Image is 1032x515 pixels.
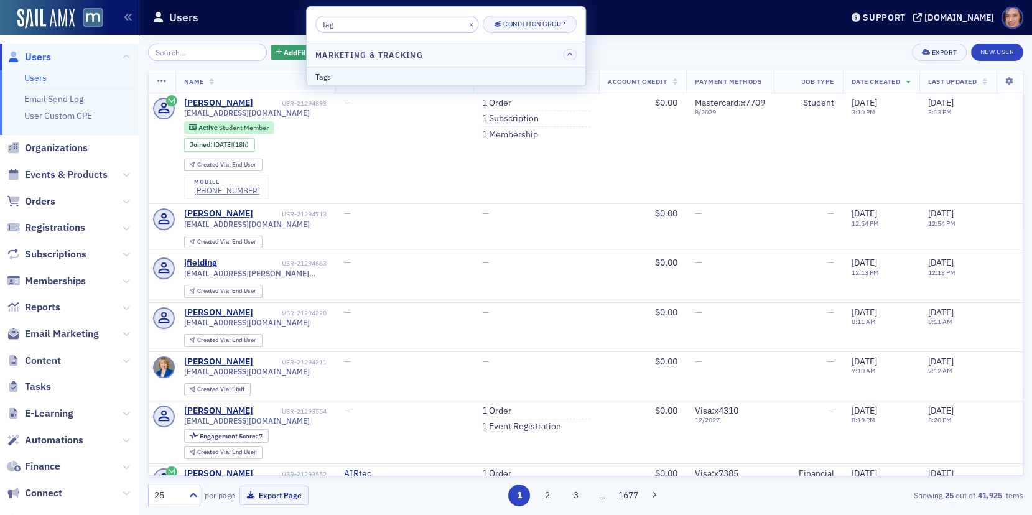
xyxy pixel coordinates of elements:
strong: 41,925 [975,489,1004,501]
div: USR-21294713 [255,210,327,218]
span: [EMAIL_ADDRESS][PERSON_NAME][DOMAIN_NAME] [184,269,327,278]
span: Reports [25,300,60,314]
div: USR-21294893 [255,100,327,108]
a: [PERSON_NAME] [184,468,253,480]
span: Date Created [852,77,900,86]
span: Visa : x4310 [695,405,738,416]
span: [DATE] [928,257,954,268]
div: [DOMAIN_NAME] [924,12,994,23]
span: $0.00 [655,468,677,479]
time: 7:10 AM [852,366,876,375]
span: … [593,489,611,501]
a: View Homepage [75,8,103,29]
button: Export [912,44,966,61]
a: Tasks [7,380,51,394]
button: Tags [307,67,585,85]
span: Finance [25,460,60,473]
div: End User [197,239,256,246]
a: Users [24,72,47,83]
a: Organizations [7,141,88,155]
span: Account Credit [608,77,667,86]
a: [PERSON_NAME] [184,208,253,220]
a: Automations [7,434,83,447]
div: USR-21293552 [255,470,327,478]
span: Created Via : [197,287,232,295]
span: — [482,257,489,268]
time: 3:10 PM [852,108,875,116]
span: 12 / 2027 [695,416,765,424]
h4: Marketing & Tracking [315,49,423,60]
button: × [465,18,476,29]
span: $0.00 [655,208,677,219]
div: Financial Professional [783,468,834,490]
a: Email Send Log [24,93,83,104]
div: End User [197,337,256,344]
a: User Custom CPE [24,110,92,121]
span: — [695,208,702,219]
span: Add Filter [284,47,317,58]
div: Active: Active: Student Member [184,121,274,134]
div: Created Via: End User [184,236,263,249]
span: Organizations [25,141,88,155]
span: Events & Products [25,168,108,182]
span: [DATE] [852,405,877,416]
div: End User [197,449,256,456]
time: 12:13 PM [928,268,955,277]
div: Created Via: End User [184,334,263,347]
span: [EMAIL_ADDRESS][DOMAIN_NAME] [184,108,310,118]
time: 12:54 PM [852,219,879,228]
span: Job Type [802,77,834,86]
a: AIRtec ([GEOGRAPHIC_DATA], [GEOGRAPHIC_DATA]) [344,468,465,490]
div: Export [932,49,957,56]
span: $0.00 [655,307,677,318]
span: — [827,356,834,367]
span: [EMAIL_ADDRESS][DOMAIN_NAME] [184,220,310,229]
img: SailAMX [83,8,103,27]
a: Registrations [7,221,85,234]
span: — [827,208,834,219]
a: E-Learning [7,407,73,420]
a: Finance [7,460,60,473]
button: 1 [508,485,530,506]
span: Mastercard : x7709 [695,97,765,108]
span: Created Via : [197,160,232,169]
span: [DATE] [928,356,954,367]
img: SailAMX [17,9,75,29]
span: [DATE] [852,356,877,367]
a: 1 Membership [482,129,538,141]
span: [DATE] [852,307,877,318]
span: Payment Methods [695,77,761,86]
span: Created Via : [197,448,232,456]
time: 8:11 AM [928,317,952,326]
a: Subscriptions [7,248,86,261]
span: — [344,307,351,318]
span: — [482,307,489,318]
div: 25 [154,489,182,502]
span: — [827,257,834,268]
a: Orders [7,195,55,208]
button: Condition Group [483,16,577,33]
span: Email Marketing [25,327,99,341]
a: jfielding [184,257,217,269]
time: 7:12 AM [928,366,952,375]
a: [PERSON_NAME] [184,307,253,318]
span: [EMAIL_ADDRESS][DOMAIN_NAME] [184,367,310,376]
span: — [344,208,351,219]
span: Engagement Score : [200,432,259,440]
div: Created Via: Staff [184,383,251,396]
span: [DATE] [928,97,954,108]
a: [PERSON_NAME] [184,356,253,368]
div: Tags [315,71,577,82]
div: Engagement Score: 7 [184,429,269,443]
button: 2 [537,485,559,506]
label: per page [205,489,235,501]
span: Active [198,123,219,132]
span: Content [25,354,61,368]
span: $0.00 [655,97,677,108]
time: 12:54 PM [928,219,955,228]
div: Student [783,98,834,109]
a: Email Marketing [7,327,99,341]
a: [PERSON_NAME] [184,98,253,109]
